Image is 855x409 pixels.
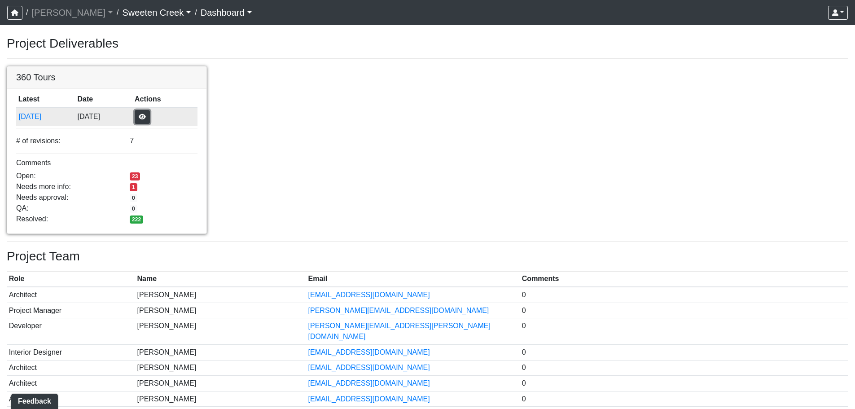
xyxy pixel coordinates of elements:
td: 0 [520,391,848,407]
td: Architect [7,287,135,303]
td: [PERSON_NAME] [135,344,306,360]
td: Architect [7,391,135,407]
a: [EMAIL_ADDRESS][DOMAIN_NAME] [308,364,430,371]
iframe: Ybug feedback widget [7,391,60,409]
h3: Project Deliverables [7,36,848,51]
td: Project Manager [7,303,135,318]
th: Role [7,272,135,287]
a: Sweeten Creek [122,4,191,22]
td: [PERSON_NAME] [135,391,306,407]
span: / [113,4,122,22]
td: [PERSON_NAME] [135,303,306,318]
td: Developer [7,318,135,345]
a: [EMAIL_ADDRESS][DOMAIN_NAME] [308,395,430,403]
td: 0 [520,376,848,391]
td: Architect [7,376,135,391]
td: [PERSON_NAME] [135,360,306,376]
h3: Project Team [7,249,848,264]
th: Email [306,272,520,287]
a: [PERSON_NAME][EMAIL_ADDRESS][DOMAIN_NAME] [308,307,489,314]
td: 0 [520,287,848,303]
td: [PERSON_NAME] [135,287,306,303]
span: / [191,4,200,22]
a: [EMAIL_ADDRESS][DOMAIN_NAME] [308,291,430,299]
th: Comments [520,272,848,287]
a: Dashboard [201,4,252,22]
span: / [22,4,31,22]
th: Name [135,272,306,287]
td: 0 [520,318,848,345]
td: Interior Designer [7,344,135,360]
td: Architect [7,360,135,376]
td: bAbgrhJYp7QNzTE5JPpY7K [16,107,75,126]
td: [PERSON_NAME] [135,318,306,345]
button: [DATE] [18,111,73,123]
a: [PERSON_NAME] [31,4,113,22]
td: [PERSON_NAME] [135,376,306,391]
td: 0 [520,360,848,376]
td: 0 [520,303,848,318]
a: [EMAIL_ADDRESS][DOMAIN_NAME] [308,348,430,356]
a: [EMAIL_ADDRESS][DOMAIN_NAME] [308,379,430,387]
a: [PERSON_NAME][EMAIL_ADDRESS][PERSON_NAME][DOMAIN_NAME] [308,322,491,340]
td: 0 [520,344,848,360]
